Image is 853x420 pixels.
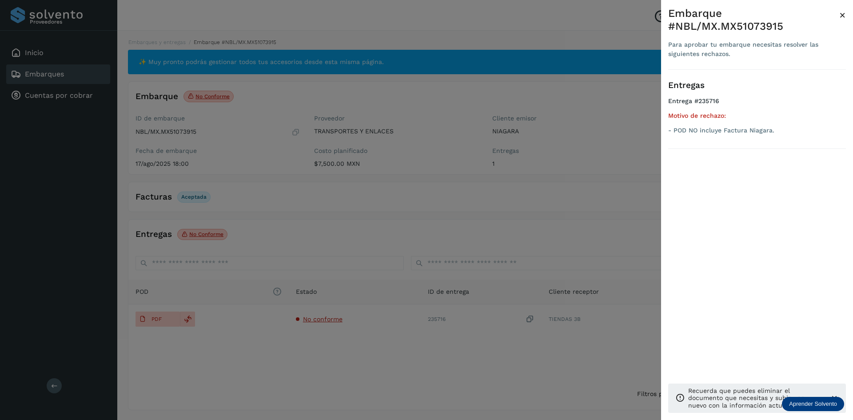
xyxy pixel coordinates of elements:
[782,397,844,411] div: Aprender Solvento
[839,7,846,23] button: Close
[668,80,846,91] h3: Entregas
[668,7,839,33] div: Embarque #NBL/MX.MX51073915
[668,40,839,59] div: Para aprobar tu embarque necesitas resolver las siguientes rechazos.
[668,127,846,134] p: - POD NO incluye Factura Niagara.
[688,387,823,409] p: Recuerda que puedes eliminar el documento que necesitas y subir uno nuevo con la información actu...
[668,97,846,112] h4: Entrega #235716
[839,9,846,21] span: ×
[789,400,837,408] p: Aprender Solvento
[668,112,846,120] h5: Motivo de rechazo:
